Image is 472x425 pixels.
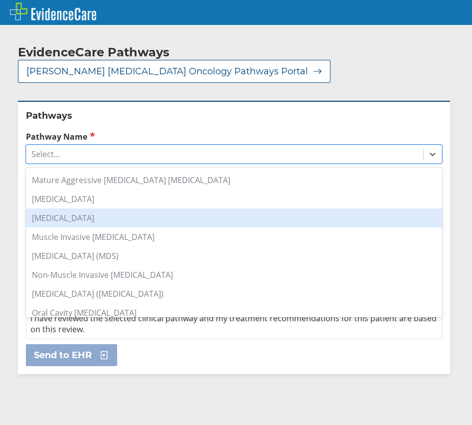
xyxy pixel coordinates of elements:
img: EvidenceCare [10,2,96,20]
span: I have reviewed the selected clinical pathway and my treatment recommendations for this patient a... [30,313,437,335]
div: Oral Cavity [MEDICAL_DATA] [26,303,442,322]
div: Non-Muscle Invasive [MEDICAL_DATA] [26,265,442,284]
label: Pathway Name [26,131,442,142]
div: Mature Aggressive [MEDICAL_DATA] [MEDICAL_DATA] [26,171,442,190]
button: [PERSON_NAME] [MEDICAL_DATA] Oncology Pathways Portal [18,60,330,83]
span: [PERSON_NAME] [MEDICAL_DATA] Oncology Pathways Portal [26,65,308,77]
div: [MEDICAL_DATA] [26,209,442,227]
h2: Pathways [26,110,442,122]
span: Send to EHR [34,349,92,361]
div: [MEDICAL_DATA] ([MEDICAL_DATA]) [26,284,442,303]
div: Muscle Invasive [MEDICAL_DATA] [26,227,442,246]
div: [MEDICAL_DATA] [26,190,442,209]
button: Send to EHR [26,344,117,366]
h2: EvidenceCare Pathways [18,45,169,60]
div: Select... [31,149,60,160]
div: [MEDICAL_DATA] (MDS) [26,246,442,265]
